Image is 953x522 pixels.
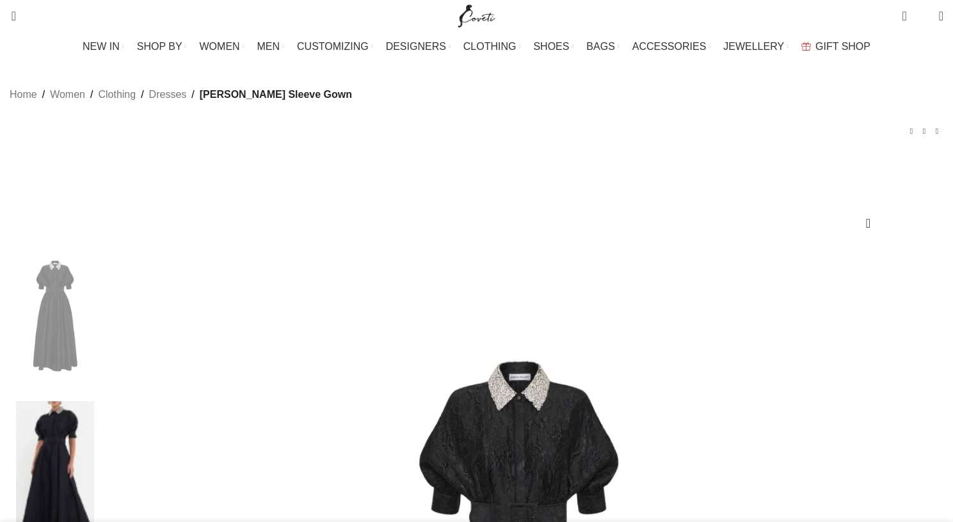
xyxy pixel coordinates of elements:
[801,34,870,59] a: GIFT SHOP
[903,6,913,16] span: 0
[895,3,913,29] a: 0
[16,237,94,394] img: Rebecca Vallance Esther Short Sleeve Gown
[83,34,124,59] a: NEW IN
[723,40,784,52] span: JEWELLERY
[10,86,352,103] nav: Breadcrumb
[297,34,373,59] a: CUSTOMIZING
[200,40,240,52] span: WOMEN
[83,40,120,52] span: NEW IN
[815,40,870,52] span: GIFT SHOP
[801,42,811,51] img: GiftBag
[533,40,569,52] span: SHOES
[586,34,619,59] a: BAGS
[386,40,446,52] span: DESIGNERS
[905,125,918,138] a: Previous product
[137,34,187,59] a: SHOP BY
[50,86,85,103] a: Women
[919,13,929,22] span: 0
[10,86,37,103] a: Home
[632,34,711,59] a: ACCESSORIES
[149,86,187,103] a: Dresses
[137,40,182,52] span: SHOP BY
[257,34,284,59] a: MEN
[3,3,16,29] a: Search
[533,34,573,59] a: SHOES
[297,40,369,52] span: CUSTOMIZING
[386,34,451,59] a: DESIGNERS
[200,34,244,59] a: WOMEN
[723,34,789,59] a: JEWELLERY
[931,125,943,138] a: Next product
[455,10,498,20] a: Site logo
[917,3,929,29] div: My Wishlist
[257,40,280,52] span: MEN
[463,34,521,59] a: CLOTHING
[98,86,136,103] a: Clothing
[463,40,517,52] span: CLOTHING
[586,40,614,52] span: BAGS
[3,34,950,59] div: Main navigation
[632,40,707,52] span: ACCESSORIES
[200,86,352,103] span: [PERSON_NAME] Sleeve Gown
